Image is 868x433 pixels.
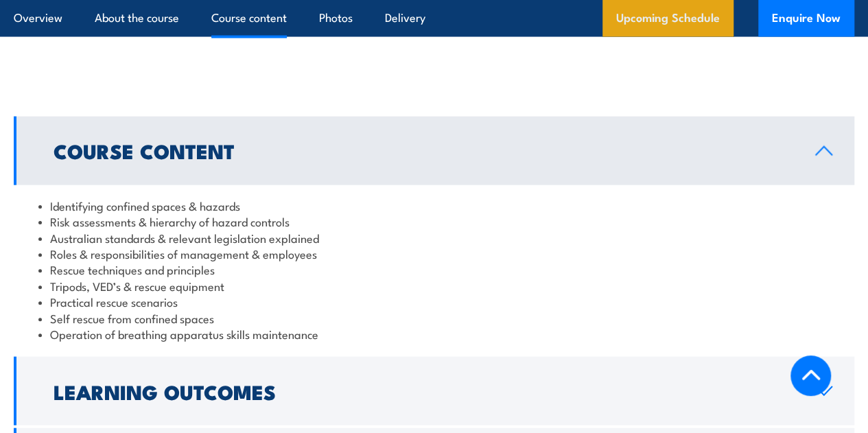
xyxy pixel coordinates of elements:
li: Australian standards & relevant legislation explained [38,230,830,246]
a: Course Content [14,117,854,185]
a: Learning Outcomes [14,357,854,425]
li: Operation of breathing apparatus skills maintenance [38,326,830,342]
li: Tripods, VED’s & rescue equipment [38,278,830,294]
li: Risk assessments & hierarchy of hazard controls [38,213,830,229]
li: Roles & responsibilities of management & employees [38,246,830,261]
h2: Learning Outcomes [54,382,793,400]
li: Practical rescue scenarios [38,294,830,309]
h2: Course Content [54,141,793,159]
li: Rescue techniques and principles [38,261,830,277]
li: Identifying confined spaces & hazards [38,198,830,213]
li: Self rescue from confined spaces [38,310,830,326]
